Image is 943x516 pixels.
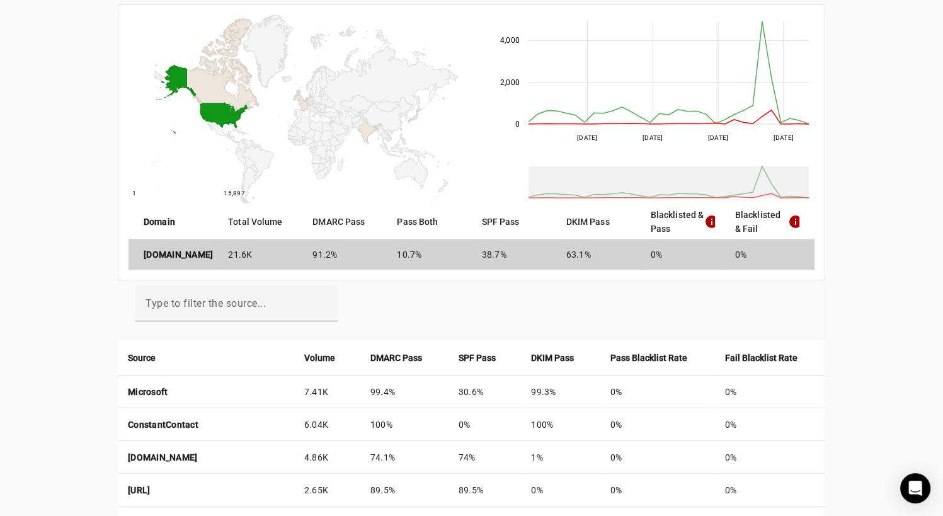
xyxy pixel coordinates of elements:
[521,474,600,507] td: 0%
[610,351,704,365] div: Pass Blacklist Rate
[521,376,600,408] td: 99.3%
[128,351,284,365] div: Source
[725,204,814,239] mat-header-cell: Blacklisted & Fail
[600,376,714,408] td: 0%
[360,474,449,507] td: 89.5%
[387,239,471,270] mat-cell: 10.7%
[500,77,519,86] text: 2,000
[521,441,600,474] td: 1%
[449,474,522,507] td: 89.5%
[360,408,449,441] td: 100%
[144,215,175,229] strong: Domain
[600,474,714,507] td: 0%
[725,351,797,365] strong: Fail Blacklist Rate
[370,351,438,365] div: DMARC Pass
[472,204,556,239] mat-header-cell: SPF Pass
[449,408,522,441] td: 0%
[725,351,815,365] div: Fail Blacklist Rate
[294,441,360,474] td: 4.86K
[224,190,245,197] text: 15,897
[715,408,825,441] td: 0%
[472,239,556,270] mat-cell: 38.7%
[641,239,725,270] mat-cell: 0%
[128,351,156,365] strong: Source
[556,204,641,239] mat-header-cell: DKIM Pass
[610,351,687,365] strong: Pass Blacklist Rate
[218,239,302,270] mat-cell: 21.6K
[128,485,150,495] strong: [URL]
[144,248,213,261] strong: [DOMAIN_NAME]
[294,376,360,408] td: 7.41K
[304,351,350,365] div: Volume
[302,204,387,239] mat-header-cell: DMARC Pass
[128,420,198,430] strong: ConstantContact
[132,190,136,197] text: 1
[773,134,794,141] text: [DATE]
[128,387,168,397] strong: Microsoft
[900,473,930,503] div: Open Intercom Messenger
[725,239,814,270] mat-cell: 0%
[704,214,715,229] mat-icon: info
[387,204,471,239] mat-header-cell: Pass Both
[600,408,714,441] td: 0%
[146,297,266,309] mat-label: Type to filter the source...
[129,15,475,204] svg: A chart.
[128,452,197,462] strong: [DOMAIN_NAME]
[600,441,714,474] td: 0%
[360,441,449,474] td: 74.1%
[294,408,360,441] td: 6.04K
[715,376,825,408] td: 0%
[715,474,825,507] td: 0%
[500,36,519,45] text: 4,000
[370,351,422,365] strong: DMARC Pass
[641,204,725,239] mat-header-cell: Blacklisted & Pass
[642,134,662,141] text: [DATE]
[302,239,387,270] mat-cell: 91.2%
[459,351,496,365] strong: SPF Pass
[577,134,598,141] text: [DATE]
[715,441,825,474] td: 0%
[294,474,360,507] td: 2.65K
[449,441,522,474] td: 74%
[788,214,799,229] mat-icon: info
[449,376,522,408] td: 30.6%
[218,204,302,239] mat-header-cell: Total Volume
[531,351,590,365] div: DKIM Pass
[360,376,449,408] td: 99.4%
[304,351,335,365] strong: Volume
[521,408,600,441] td: 100%
[707,134,728,141] text: [DATE]
[531,351,574,365] strong: DKIM Pass
[459,351,512,365] div: SPF Pass
[515,120,519,129] text: 0
[556,239,641,270] mat-cell: 63.1%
